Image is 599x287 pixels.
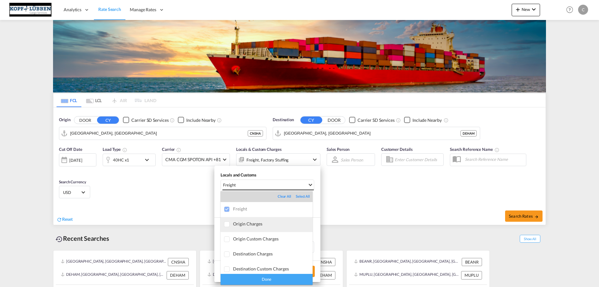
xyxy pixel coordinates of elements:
div: Origin Custom Charges [233,236,313,241]
div: Clear All [278,194,296,199]
div: Freight [233,206,313,211]
div: Select All [296,194,310,199]
div: Done [221,274,313,285]
div: Destination Custom Charges [233,266,313,271]
div: Origin Charges [233,221,313,226]
div: Destination Charges [233,251,313,256]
